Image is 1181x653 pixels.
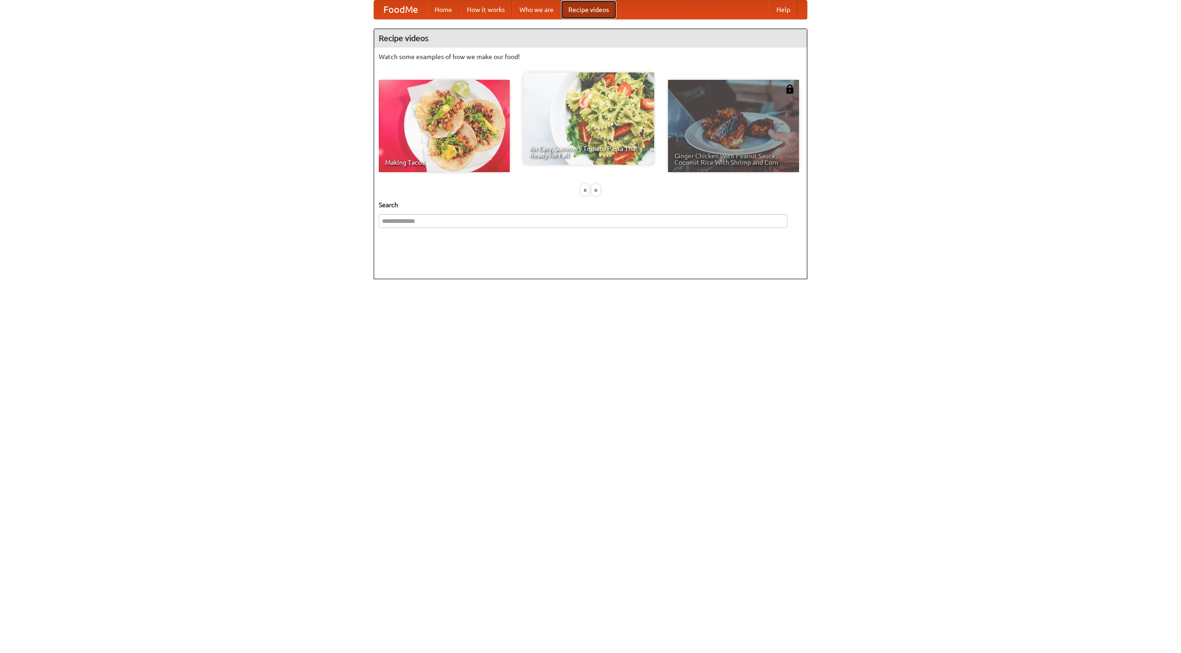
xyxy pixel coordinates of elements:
h5: Search [379,200,802,210]
span: An Easy, Summery Tomato Pasta That's Ready for Fall [530,145,648,158]
a: An Easy, Summery Tomato Pasta That's Ready for Fall [523,72,654,165]
a: Help [769,0,798,19]
div: « [581,184,589,196]
a: Making Tacos [379,80,510,172]
span: Making Tacos [385,159,503,166]
div: » [592,184,600,196]
a: FoodMe [374,0,427,19]
a: How it works [459,0,512,19]
h4: Recipe videos [374,29,807,48]
a: Who we are [512,0,561,19]
a: Home [427,0,459,19]
img: 483408.png [785,84,794,94]
p: Watch some examples of how we make our food! [379,52,802,61]
a: Recipe videos [561,0,616,19]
